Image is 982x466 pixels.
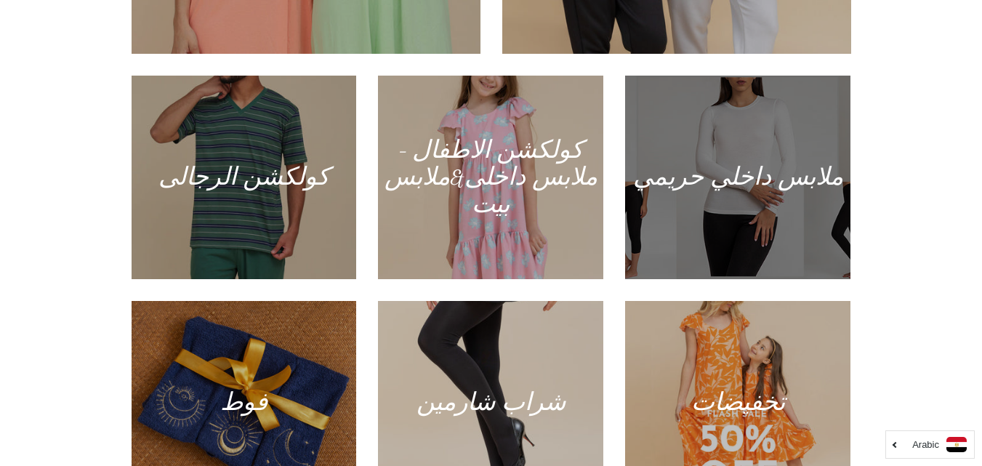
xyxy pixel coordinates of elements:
[893,437,967,452] a: Arabic
[132,76,357,279] a: كولكشن الرجالى
[912,440,939,449] i: Arabic
[625,76,850,279] a: ملابس داخلي حريمي
[378,76,603,279] a: كولكشن الاطفال - ملابس داخلى&ملابس بيت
